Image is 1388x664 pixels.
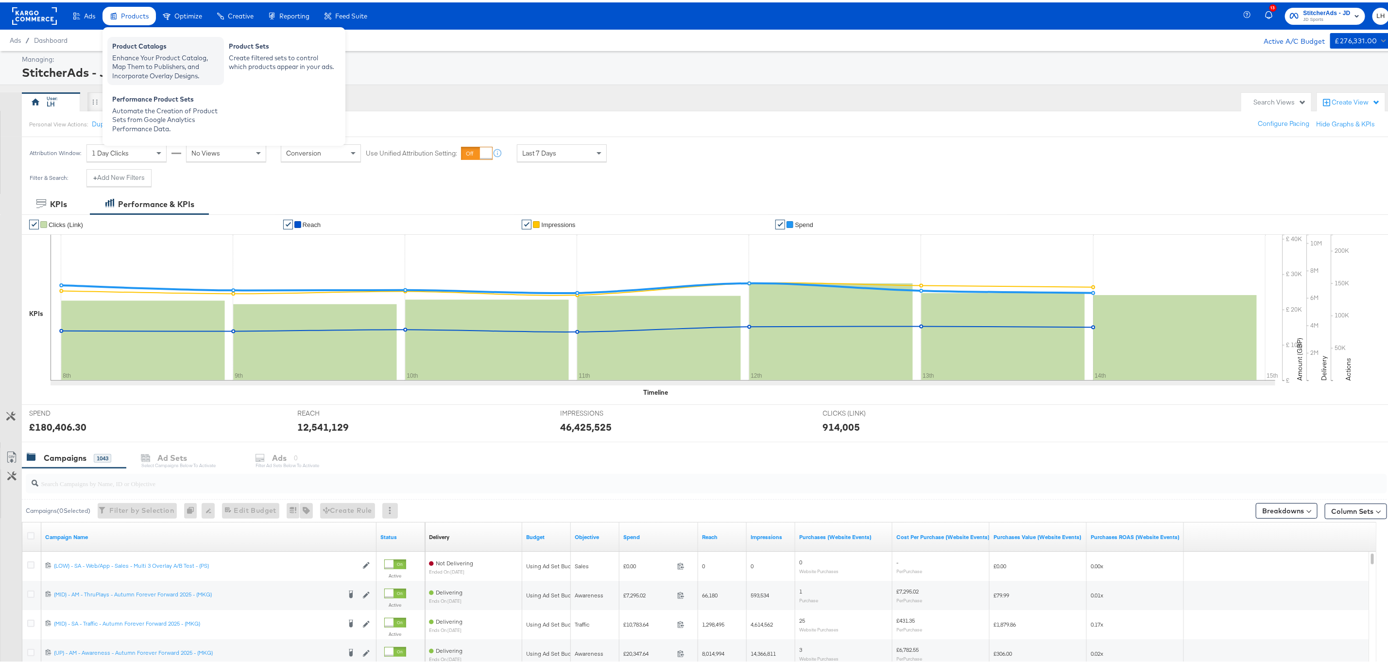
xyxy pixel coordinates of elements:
div: Using Ad Set Budget [526,618,580,626]
div: LH [47,97,55,106]
span: Impressions [541,219,575,226]
sub: Website Purchases [799,653,839,659]
button: Duplicate [92,117,120,126]
div: Timeline [644,385,668,395]
span: Delivering [436,586,463,594]
span: Reach [303,219,321,226]
button: StitcherAds - JDJD Sports [1285,5,1365,22]
span: 8,014,994 [702,647,724,655]
div: 914,005 [823,418,860,432]
span: £7,295.02 [623,589,673,596]
a: ✔ [522,217,531,227]
a: Your campaign name. [45,531,373,539]
div: KPIs [29,307,43,316]
button: Column Sets [1325,501,1387,517]
a: Shows the current state of your Ad Campaign. [380,531,421,539]
span: £0.00 [623,560,673,567]
div: Active A/C Budget [1254,31,1325,45]
sub: Per Purchase [896,624,922,630]
span: Reporting [279,10,309,17]
span: 1,298,495 [702,618,724,626]
span: CLICKS (LINK) [823,406,896,416]
sub: Per Purchase [896,653,922,659]
span: 0.17x [1091,618,1103,626]
span: 0.00x [1091,560,1103,567]
button: Configure Pacing [1251,113,1316,130]
div: Personal View Actions: [29,118,88,126]
button: +Add New Filters [86,167,152,184]
div: Using Ad Set Budget [526,560,580,568]
span: / [21,34,34,42]
div: £276,331.00 [1335,33,1377,45]
span: - [896,556,898,563]
sub: Per Purchase [896,566,922,572]
span: £1,879.86 [994,618,1016,626]
div: Search Views [1253,95,1306,105]
span: Last 7 Days [522,146,556,155]
a: (UP) - AM - Awareness - Autumn Forever Forward 2025 - (MKG) [54,647,341,656]
div: Using Ad Set Budget [526,589,580,597]
span: Optimize [174,10,202,17]
span: Traffic [575,618,589,626]
a: The total value of the purchase actions tracked by your Custom Audience pixel on your website aft... [994,531,1083,539]
div: 0 [184,501,202,516]
span: 4,614,562 [751,618,773,626]
span: 1 [799,585,802,593]
span: £306.00 [994,647,1012,655]
span: 1 Day Clicks [92,146,129,155]
sub: ends on [DATE] [429,654,463,660]
a: The total amount spent to date. [623,531,694,539]
span: £79.99 [994,589,1009,596]
a: The number of times a purchase was made tracked by your Custom Audience pixel on your website aft... [799,531,889,539]
sub: ends on [DATE] [429,625,463,630]
span: Products [121,10,149,17]
text: Actions [1344,355,1353,378]
span: Dashboard [34,34,68,42]
sub: ends on [DATE] [429,596,463,601]
div: 13 [1269,2,1277,9]
a: The total value of the purchase actions divided by spend tracked by your Custom Audience pixel on... [1091,531,1180,539]
div: 1043 [94,452,111,460]
div: Campaigns [44,450,86,461]
a: The maximum amount you're willing to spend on your ads, on average each day or over the lifetime ... [526,531,567,539]
label: Active [384,658,406,664]
span: REACH [298,406,371,416]
span: 593,534 [751,589,769,596]
div: StitcherAds - JD [22,62,1387,78]
span: Ads [10,34,21,42]
span: 0 [751,560,754,567]
a: (LOW) - SA - Web/App - Sales - Multi 3 Overlay A/B Test - (PS) [54,559,358,568]
span: 0.02x [1091,647,1103,655]
span: £10,783.64 [623,618,673,626]
span: £7,295.02 [896,585,919,593]
span: Creative [228,10,254,17]
a: The number of people your ad was served to. [702,531,743,539]
a: ✔ [283,217,293,227]
span: Awareness [575,589,603,596]
strong: + [93,171,97,180]
input: Search Campaigns by Name, ID or Objective [38,468,1258,487]
span: 66,180 [702,589,718,596]
div: Performance & KPIs [118,196,194,208]
span: 0 [702,560,705,567]
a: Reflects the ability of your Ad Campaign to achieve delivery based on ad states, schedule and bud... [429,531,449,539]
div: 12,541,129 [298,418,349,432]
span: 25 [799,614,805,622]
sub: Website Purchases [799,566,839,572]
span: IMPRESSIONS [560,406,633,416]
span: No Views [191,146,220,155]
div: (MID) - AM - ThruPlays - Autumn Forever Forward 2025 - (MKG) [54,588,341,596]
span: Sales [575,560,589,567]
span: 0.01x [1091,589,1103,596]
a: (MID) - AM - ThruPlays - Autumn Forever Forward 2025 - (MKG) [54,588,341,598]
div: Drag to reorder tab [92,97,98,102]
a: ✔ [29,217,39,227]
label: Active [384,570,406,577]
text: Delivery [1319,353,1328,378]
span: Spend [795,219,813,226]
div: Campaigns ( 0 Selected) [26,504,90,513]
span: Clicks (Link) [49,219,83,226]
sub: Per Purchase [896,595,922,601]
span: £0.00 [994,560,1006,567]
a: ✔ [775,217,785,227]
